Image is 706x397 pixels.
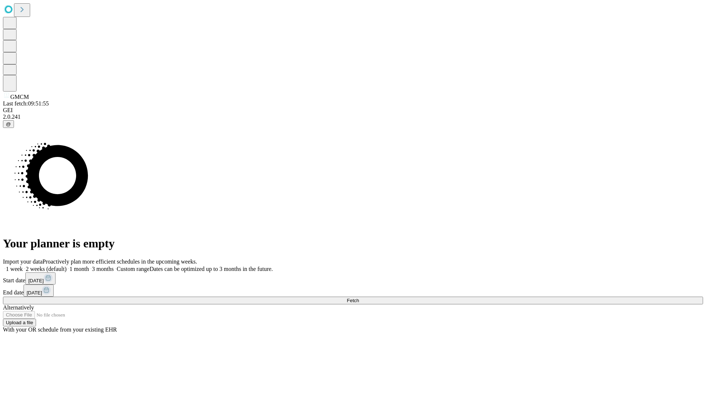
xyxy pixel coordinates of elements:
[25,272,56,285] button: [DATE]
[3,285,703,297] div: End date
[26,290,42,296] span: [DATE]
[26,266,67,272] span: 2 weeks (default)
[69,266,89,272] span: 1 month
[92,266,114,272] span: 3 months
[3,100,49,107] span: Last fetch: 09:51:55
[6,121,11,127] span: @
[3,319,36,326] button: Upload a file
[117,266,149,272] span: Custom range
[10,94,29,100] span: GMCM
[3,107,703,114] div: GEI
[3,258,43,265] span: Import your data
[347,298,359,303] span: Fetch
[3,297,703,304] button: Fetch
[150,266,273,272] span: Dates can be optimized up to 3 months in the future.
[24,285,54,297] button: [DATE]
[3,304,34,311] span: Alternatively
[28,278,44,283] span: [DATE]
[6,266,23,272] span: 1 week
[3,272,703,285] div: Start date
[3,120,14,128] button: @
[3,114,703,120] div: 2.0.241
[3,326,117,333] span: With your OR schedule from your existing EHR
[43,258,197,265] span: Proactively plan more efficient schedules in the upcoming weeks.
[3,237,703,250] h1: Your planner is empty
